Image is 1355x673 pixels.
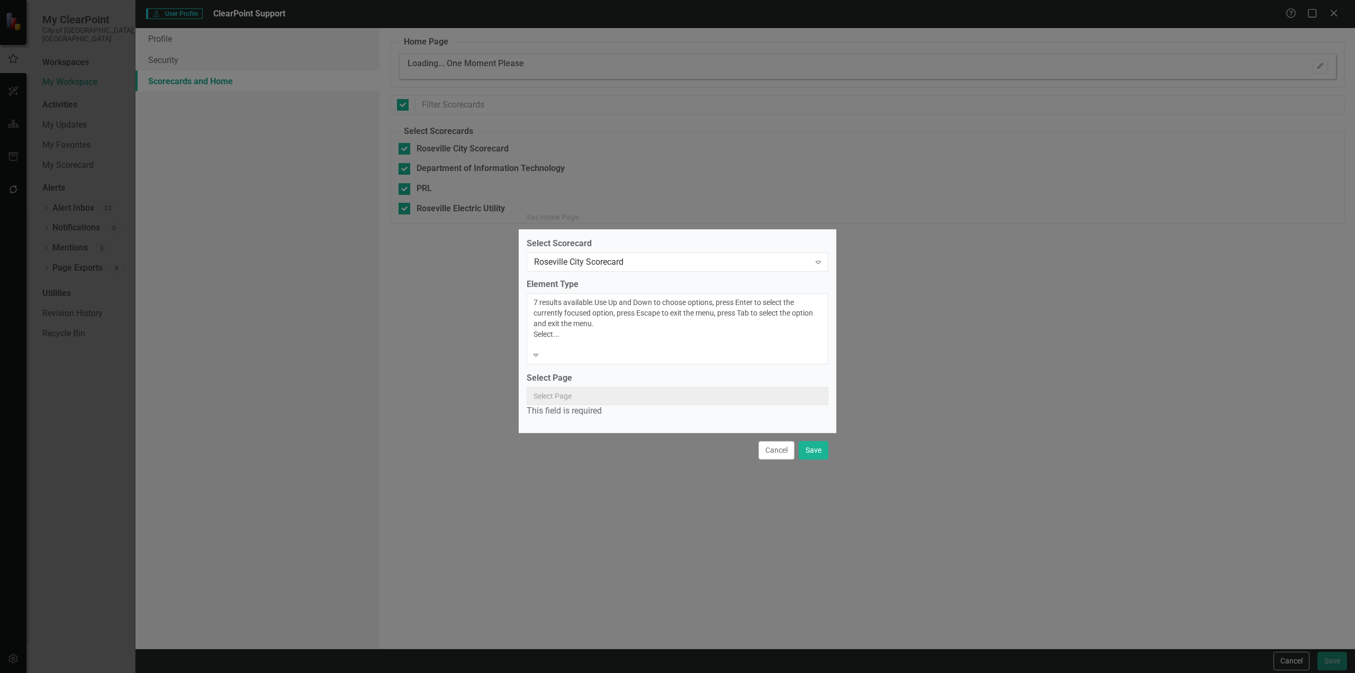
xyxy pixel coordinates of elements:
[534,329,821,339] div: Select...
[527,238,828,250] label: Select Scorecard
[799,441,828,460] button: Save
[534,298,813,328] span: Use Up and Down to choose options, press Enter to select the currently focused option, press Esca...
[527,405,828,417] div: This field is required
[527,279,828,291] label: Element Type
[758,441,794,460] button: Cancel
[527,387,828,405] input: Select Page
[527,372,572,384] label: Select Page
[534,256,810,268] div: Roseville City Scorecard
[534,298,594,307] span: 7 results available.
[527,213,579,221] div: Set Home Page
